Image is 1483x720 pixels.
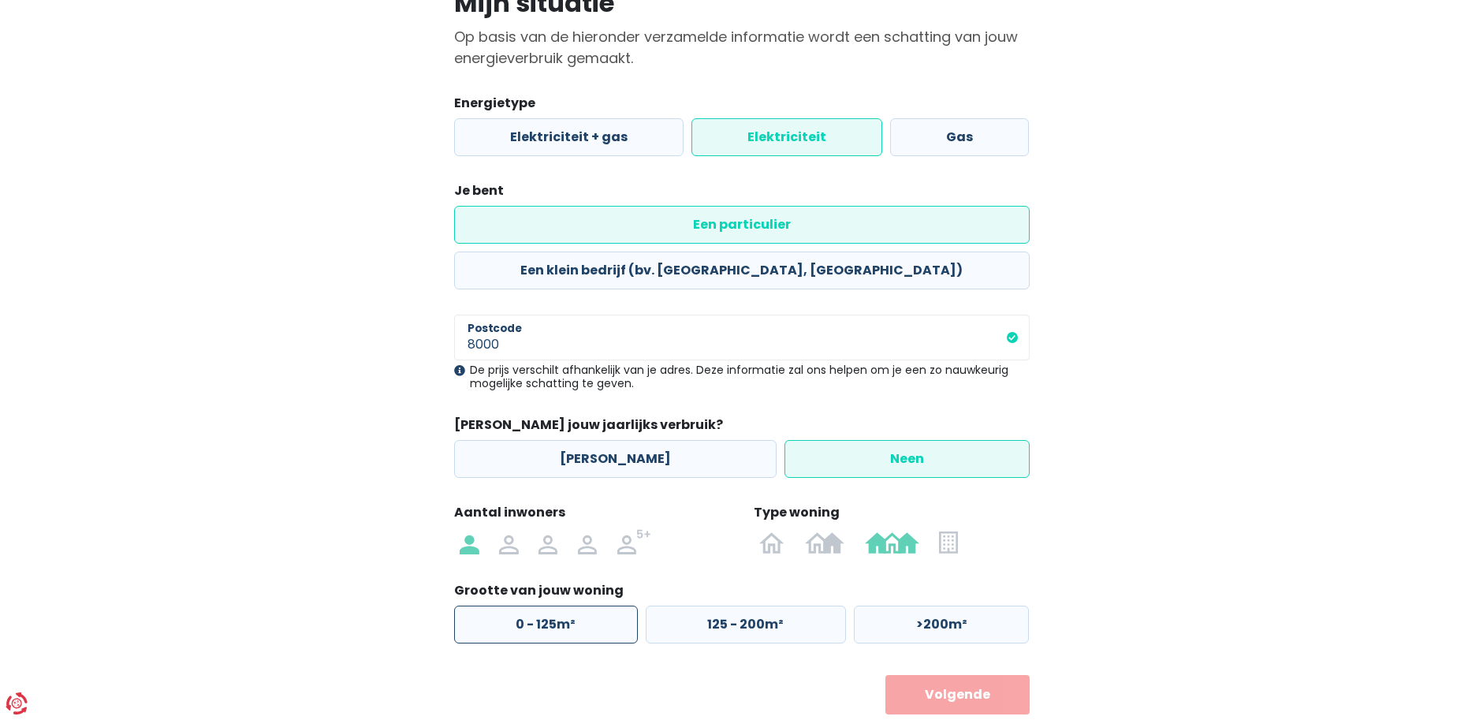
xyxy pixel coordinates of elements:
label: [PERSON_NAME] [454,440,777,478]
label: 125 - 200m² [646,606,846,644]
div: De prijs verschilt afhankelijk van je adres. Deze informatie zal ons helpen om je een zo nauwkeur... [454,364,1030,390]
label: Gas [890,118,1029,156]
label: >200m² [854,606,1029,644]
label: Elektriciteit + gas [454,118,684,156]
img: Halfopen bebouwing [805,529,844,554]
label: Een klein bedrijf (bv. [GEOGRAPHIC_DATA], [GEOGRAPHIC_DATA]) [454,252,1030,289]
img: Appartement [939,529,957,554]
img: 4 personen [578,529,597,554]
label: Een particulier [454,206,1030,244]
input: 1000 [454,315,1030,360]
legend: Energietype [454,94,1030,118]
legend: Grootte van jouw woning [454,581,1030,606]
img: 3 personen [538,529,557,554]
img: 2 personen [499,529,518,554]
legend: Type woning [754,503,1030,528]
legend: [PERSON_NAME] jouw jaarlijks verbruik? [454,416,1030,440]
img: 5+ personen [617,529,652,554]
label: Neen [784,440,1030,478]
legend: Je bent [454,181,1030,206]
button: Volgende [885,675,1030,714]
legend: Aantal inwoners [454,503,730,528]
img: Gesloten bebouwing [865,529,919,554]
label: 0 - 125m² [454,606,638,644]
p: Op basis van de hieronder verzamelde informatie wordt een schatting van jouw energieverbruik gema... [454,26,1030,69]
img: Open bebouwing [759,529,784,554]
img: 1 persoon [460,529,479,554]
label: Elektriciteit [691,118,882,156]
